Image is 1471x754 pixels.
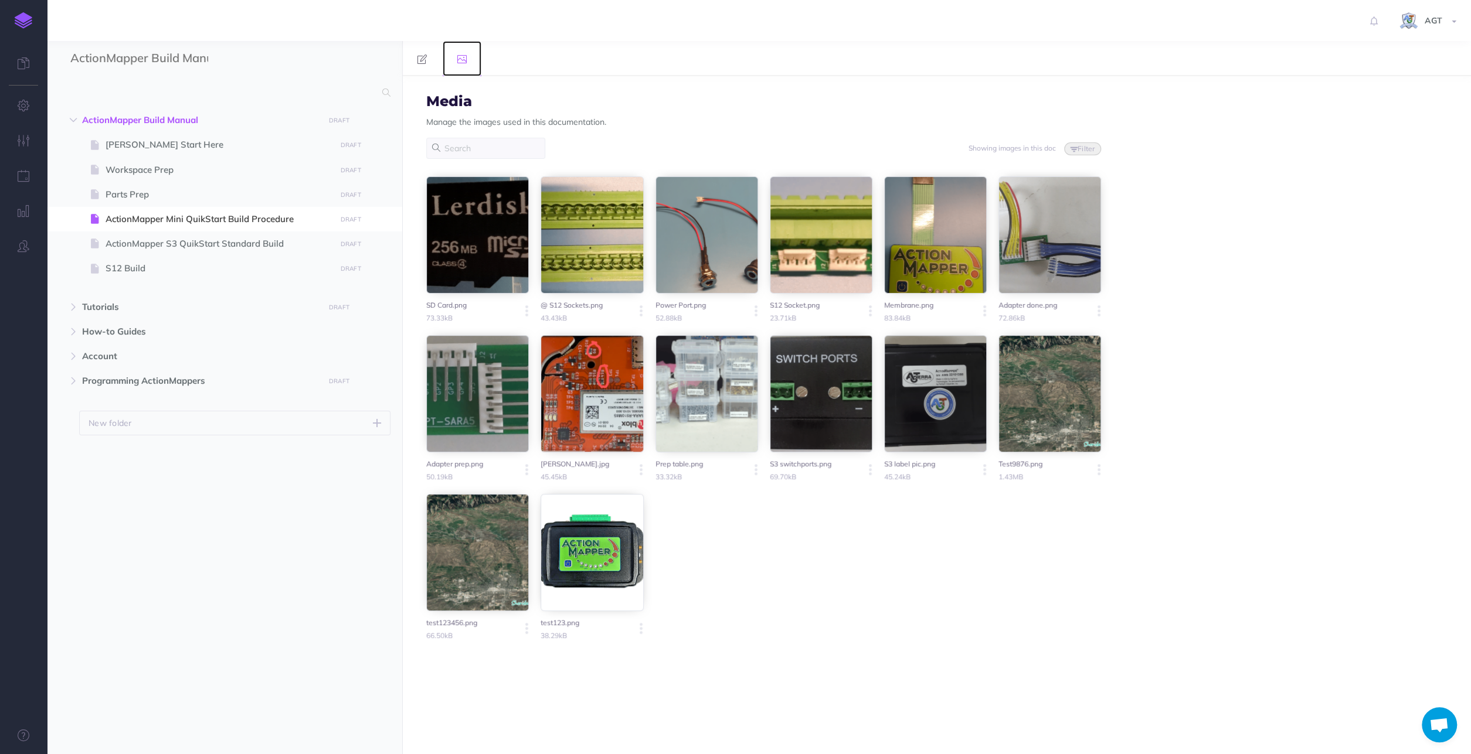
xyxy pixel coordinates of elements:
[525,303,528,319] i: More actions
[541,312,631,323] small: 43.43kB
[336,237,365,251] button: DRAFT
[655,312,746,323] small: 52.88kB
[1398,11,1419,32] img: iCxL6hB4gPtK36lnwjqkK90dLekSAv8p9JC67nPZ.png
[336,213,365,226] button: DRAFT
[79,411,390,435] button: New folder
[869,303,872,319] i: More actions
[325,374,354,388] button: DRAFT
[341,166,361,174] small: DRAFT
[998,471,1089,482] small: 1.43MB
[884,312,974,323] small: 83.84kB
[770,312,860,323] small: 23.71kB
[884,471,974,482] small: 45.24kB
[106,138,332,152] span: [PERSON_NAME] Start Here
[426,115,606,128] p: Manage the images used in this documentation.
[89,417,132,429] p: New folder
[106,237,332,251] span: ActionMapper S3 QuikStart Standard Build
[426,471,517,482] small: 50.19kB
[755,303,757,319] i: More actions
[341,216,361,223] small: DRAFT
[329,303,349,311] small: DRAFT
[336,163,365,177] button: DRAFT
[106,212,332,226] span: ActionMapper Mini QuikStart Build Procedure
[1422,707,1457,742] a: Open chat
[525,462,528,478] i: More actions
[426,630,517,641] small: 66.50kB
[640,462,643,478] i: More actions
[541,630,631,641] small: 38.29kB
[15,12,32,29] img: logo-mark.svg
[770,471,860,482] small: 69.70kB
[655,471,746,482] small: 33.32kB
[869,462,872,478] i: More actions
[1064,142,1102,155] button: Filter
[70,82,375,103] input: Search
[983,462,986,478] i: More actions
[106,261,332,275] span: S12 Build
[336,262,365,275] button: DRAFT
[341,240,361,248] small: DRAFT
[106,187,332,202] span: Parts Prep
[640,303,643,319] i: More actions
[341,191,361,199] small: DRAFT
[82,374,317,388] span: Programming ActionMappers
[70,50,208,67] input: Documentation Name
[325,114,354,127] button: DRAFT
[1098,303,1100,319] i: More actions
[541,471,631,482] small: 45.45kB
[329,117,349,124] small: DRAFT
[1098,462,1100,478] i: More actions
[82,349,317,363] span: Account
[998,312,1089,323] small: 72.86kB
[640,620,643,637] i: More actions
[106,163,332,177] span: Workspace Prep
[329,377,349,385] small: DRAFT
[82,300,317,314] span: Tutorials
[82,113,317,127] span: ActionMapper Build Manual
[983,303,986,319] i: More actions
[1419,15,1448,26] span: AGT
[426,94,606,109] h3: Media
[325,301,354,314] button: DRAFT
[82,325,317,339] span: How-to Guides
[426,138,545,159] input: Search
[341,141,361,149] small: DRAFT
[525,620,528,637] i: More actions
[969,144,1056,152] small: Showing images in this doc
[755,462,757,478] i: More actions
[336,188,365,202] button: DRAFT
[336,138,365,152] button: DRAFT
[341,265,361,272] small: DRAFT
[426,312,517,323] small: 73.33kB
